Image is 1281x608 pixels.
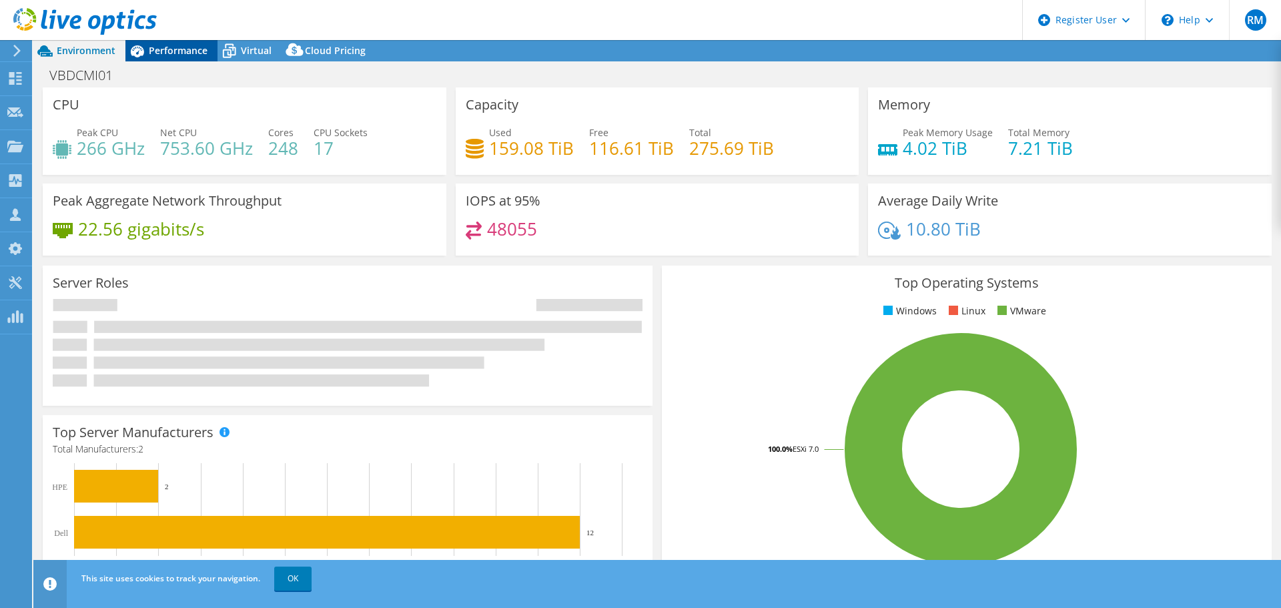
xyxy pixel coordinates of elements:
[793,444,819,454] tspan: ESXi 7.0
[994,304,1046,318] li: VMware
[57,44,115,57] span: Environment
[878,194,998,208] h3: Average Daily Write
[586,529,594,537] text: 12
[1245,9,1266,31] span: RM
[274,567,312,591] a: OK
[1008,126,1070,139] span: Total Memory
[53,276,129,290] h3: Server Roles
[77,141,145,156] h4: 266 GHz
[489,126,512,139] span: Used
[53,97,79,112] h3: CPU
[768,444,793,454] tspan: 100.0%
[305,44,366,57] span: Cloud Pricing
[53,194,282,208] h3: Peak Aggregate Network Throughput
[149,44,207,57] span: Performance
[903,141,993,156] h4: 4.02 TiB
[165,483,169,491] text: 2
[53,442,643,457] h4: Total Manufacturers:
[903,126,993,139] span: Peak Memory Usage
[314,141,368,156] h4: 17
[466,194,540,208] h3: IOPS at 95%
[945,304,985,318] li: Linux
[81,573,260,584] span: This site uses cookies to track your navigation.
[268,126,294,139] span: Cores
[878,97,930,112] h3: Memory
[241,44,272,57] span: Virtual
[268,141,298,156] h4: 248
[589,141,674,156] h4: 116.61 TiB
[138,442,143,455] span: 2
[77,126,118,139] span: Peak CPU
[1008,141,1073,156] h4: 7.21 TiB
[589,126,608,139] span: Free
[489,141,574,156] h4: 159.08 TiB
[1162,14,1174,26] svg: \n
[487,222,537,236] h4: 48055
[880,304,937,318] li: Windows
[906,222,981,236] h4: 10.80 TiB
[78,222,204,236] h4: 22.56 gigabits/s
[689,126,711,139] span: Total
[43,68,133,83] h1: VBDCMI01
[52,483,67,492] text: HPE
[54,529,68,538] text: Dell
[53,425,213,440] h3: Top Server Manufacturers
[672,276,1262,290] h3: Top Operating Systems
[689,141,774,156] h4: 275.69 TiB
[466,97,518,112] h3: Capacity
[160,126,197,139] span: Net CPU
[160,141,253,156] h4: 753.60 GHz
[314,126,368,139] span: CPU Sockets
